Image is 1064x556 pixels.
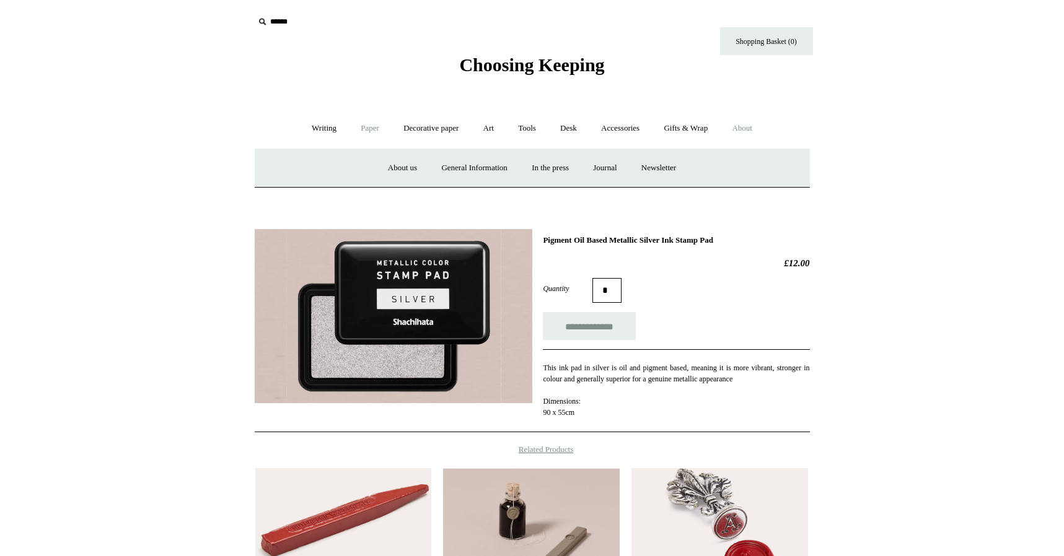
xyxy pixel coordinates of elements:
a: Newsletter [630,152,687,185]
a: Accessories [590,112,651,145]
a: Writing [301,112,348,145]
a: Decorative paper [392,112,470,145]
a: In the press [521,152,580,185]
a: Journal [582,152,628,185]
a: Paper [350,112,390,145]
span: Choosing Keeping [459,54,604,75]
label: Quantity [543,283,592,294]
p: This ink pad in silver is oil and pigment based, meaning it is more vibrant, stronger in colour a... [543,362,809,418]
a: Gifts & Wrap [653,112,719,145]
h2: £12.00 [543,258,809,269]
a: General Information [430,152,518,185]
a: Tools [507,112,547,145]
img: Pigment Oil Based Metallic Silver Ink Stamp Pad [255,229,532,403]
h4: Related Products [222,445,842,454]
a: Choosing Keeping [459,64,604,73]
a: About [721,112,763,145]
a: Shopping Basket (0) [720,27,813,55]
h1: Pigment Oil Based Metallic Silver Ink Stamp Pad [543,235,809,245]
a: About us [377,152,428,185]
a: Art [472,112,505,145]
a: Desk [549,112,588,145]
